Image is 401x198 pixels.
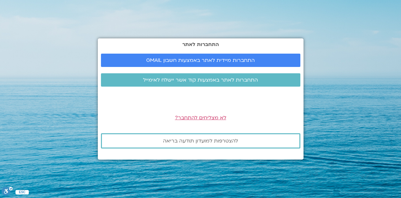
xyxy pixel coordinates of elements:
span: התחברות מיידית לאתר באמצעות חשבון GMAIL [146,57,255,63]
a: להצטרפות למועדון תודעה בריאה [101,133,300,148]
a: לא מצליחים להתחבר? [175,114,226,121]
a: התחברות מיידית לאתר באמצעות חשבון GMAIL [101,54,300,67]
h2: התחברות לאתר [101,42,300,47]
span: התחברות לאתר באמצעות קוד אשר יישלח לאימייל [143,77,258,83]
span: להצטרפות למועדון תודעה בריאה [163,138,238,144]
a: התחברות לאתר באמצעות קוד אשר יישלח לאימייל [101,73,300,87]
